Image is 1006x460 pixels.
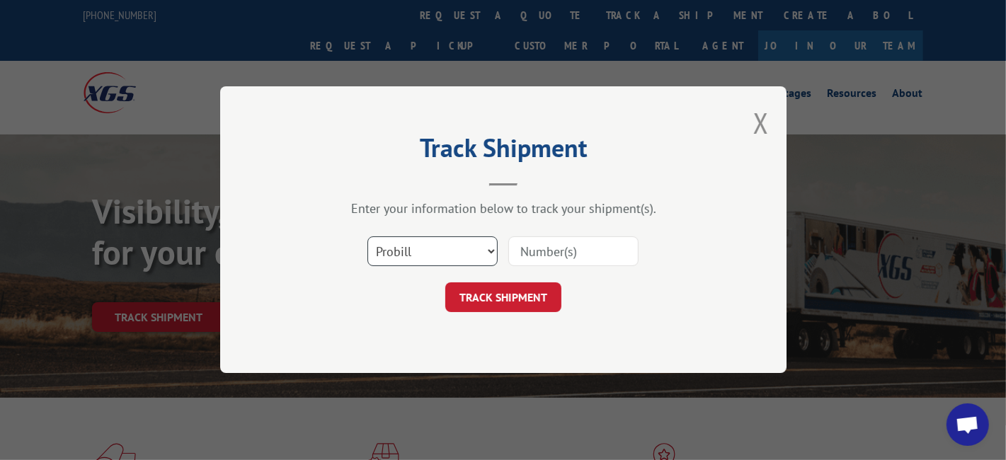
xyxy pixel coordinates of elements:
[753,104,769,142] button: Close modal
[445,283,561,313] button: TRACK SHIPMENT
[508,237,639,267] input: Number(s)
[291,201,716,217] div: Enter your information below to track your shipment(s).
[947,403,989,446] div: Open chat
[291,138,716,165] h2: Track Shipment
